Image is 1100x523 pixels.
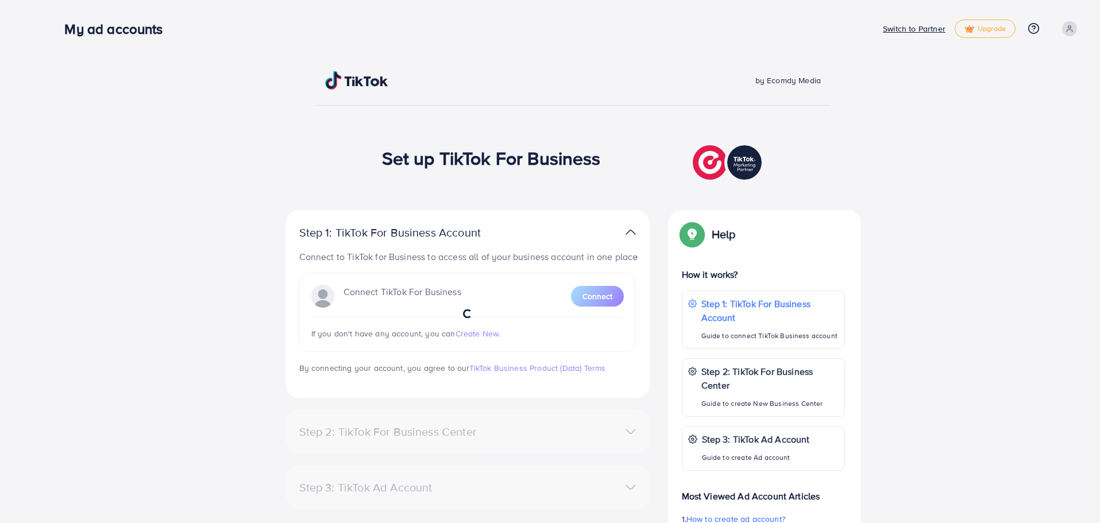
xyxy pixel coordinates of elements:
[701,297,839,324] p: Step 1: TikTok For Business Account
[701,397,839,410] p: Guide to create New Business Center
[883,22,945,36] p: Switch to Partner
[682,224,703,245] img: Popup guide
[682,268,845,281] p: How it works?
[682,480,845,503] p: Most Viewed Ad Account Articles
[702,451,810,464] p: Guide to create Ad account
[626,224,636,241] img: TikTok partner
[755,75,821,86] span: by Ecomdy Media
[964,25,974,33] img: tick
[964,25,1006,33] span: Upgrade
[702,432,810,446] p: Step 3: TikTok Ad Account
[325,71,388,90] img: TikTok
[701,329,839,343] p: Guide to connect TikTok Business account
[64,21,172,37] h3: My ad accounts
[701,365,839,392] p: Step 2: TikTok For Business Center
[693,142,765,183] img: TikTok partner
[712,227,736,241] p: Help
[955,20,1016,38] a: tickUpgrade
[382,147,601,169] h1: Set up TikTok For Business
[299,226,518,239] p: Step 1: TikTok For Business Account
